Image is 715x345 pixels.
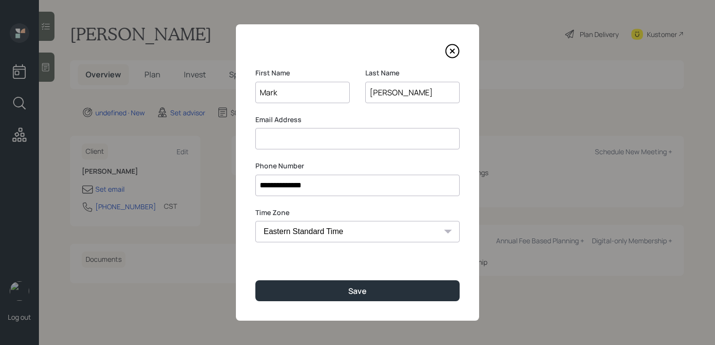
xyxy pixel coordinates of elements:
[255,280,460,301] button: Save
[255,68,350,78] label: First Name
[348,286,367,296] div: Save
[365,68,460,78] label: Last Name
[255,208,460,218] label: Time Zone
[255,115,460,125] label: Email Address
[255,161,460,171] label: Phone Number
